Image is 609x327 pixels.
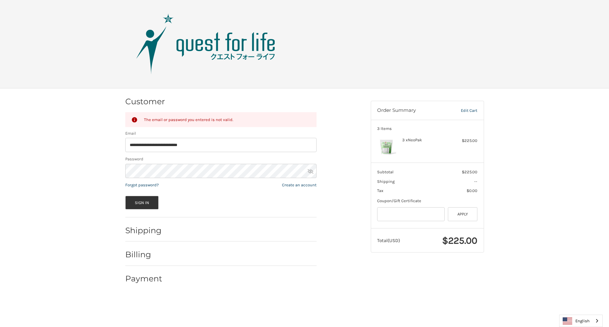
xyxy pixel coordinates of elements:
a: Edit Cart [448,107,477,114]
h2: Shipping [125,226,162,235]
button: Sign In [125,196,159,209]
span: Subtotal [377,170,394,174]
a: Create an account [282,183,317,187]
a: Forgot password? [125,183,159,187]
div: Coupon/Gift Certificate [377,198,477,204]
h2: Billing [125,250,162,260]
button: Apply [448,207,478,221]
img: Quest Group [127,12,285,76]
input: Gift Certificate or Coupon Code [377,207,445,221]
div: $225.00 [452,138,477,144]
div: Language [559,315,603,327]
label: Email [125,130,317,137]
span: -- [474,179,477,184]
a: English [560,315,602,327]
label: Password [125,156,317,162]
h4: 3 x NeoPak [402,138,451,143]
h2: Payment [125,274,162,284]
div: The email or password you entered is not valid. [144,116,311,123]
span: Total (USD) [377,238,400,243]
aside: Language selected: English [559,315,603,327]
span: Shipping [377,179,395,184]
span: $0.00 [467,188,477,193]
h3: Order Summary [377,107,448,114]
h2: Customer [125,97,165,106]
span: $225.00 [462,170,477,174]
span: Tax [377,188,383,193]
h3: 3 Items [377,126,477,131]
span: $225.00 [442,235,477,246]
